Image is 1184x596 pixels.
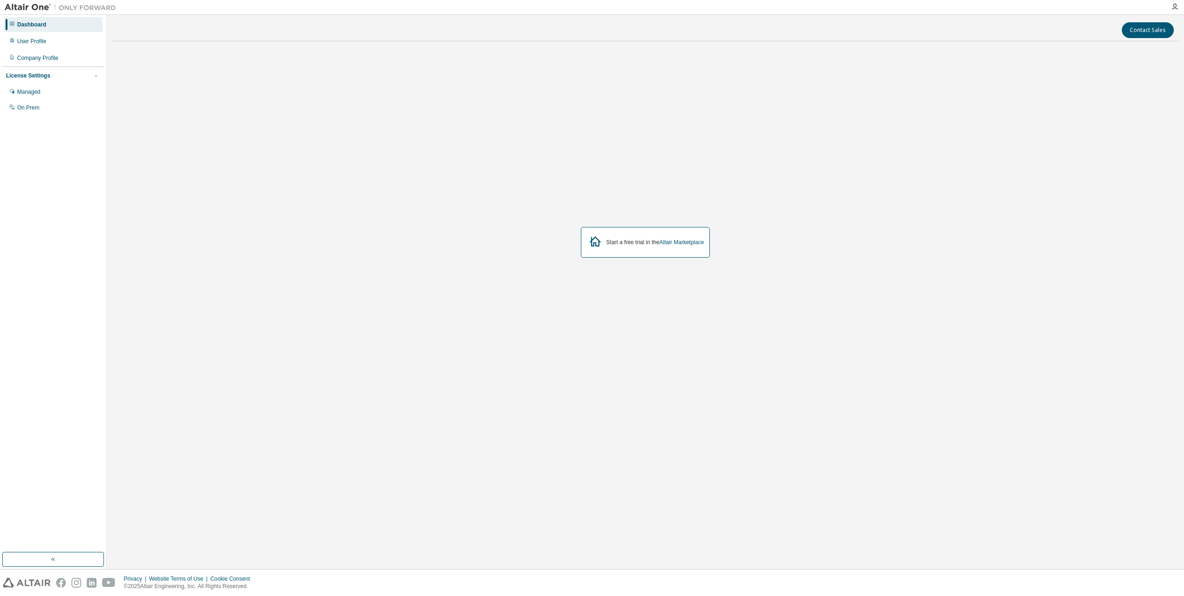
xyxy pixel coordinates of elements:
div: Start a free trial in the [606,239,704,246]
div: Dashboard [17,21,46,28]
div: Website Terms of Use [149,575,210,583]
div: Managed [17,88,40,96]
img: youtube.svg [102,578,116,588]
a: Altair Marketplace [659,239,704,246]
div: Cookie Consent [210,575,255,583]
img: instagram.svg [71,578,81,588]
img: altair_logo.svg [3,578,51,588]
div: On Prem [17,104,39,111]
img: linkedin.svg [87,578,97,588]
div: Privacy [124,575,149,583]
img: facebook.svg [56,578,66,588]
button: Contact Sales [1122,22,1174,38]
div: License Settings [6,72,50,79]
div: Company Profile [17,54,58,62]
p: © 2025 Altair Engineering, Inc. All Rights Reserved. [124,583,256,590]
img: Altair One [5,3,121,12]
div: User Profile [17,38,46,45]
